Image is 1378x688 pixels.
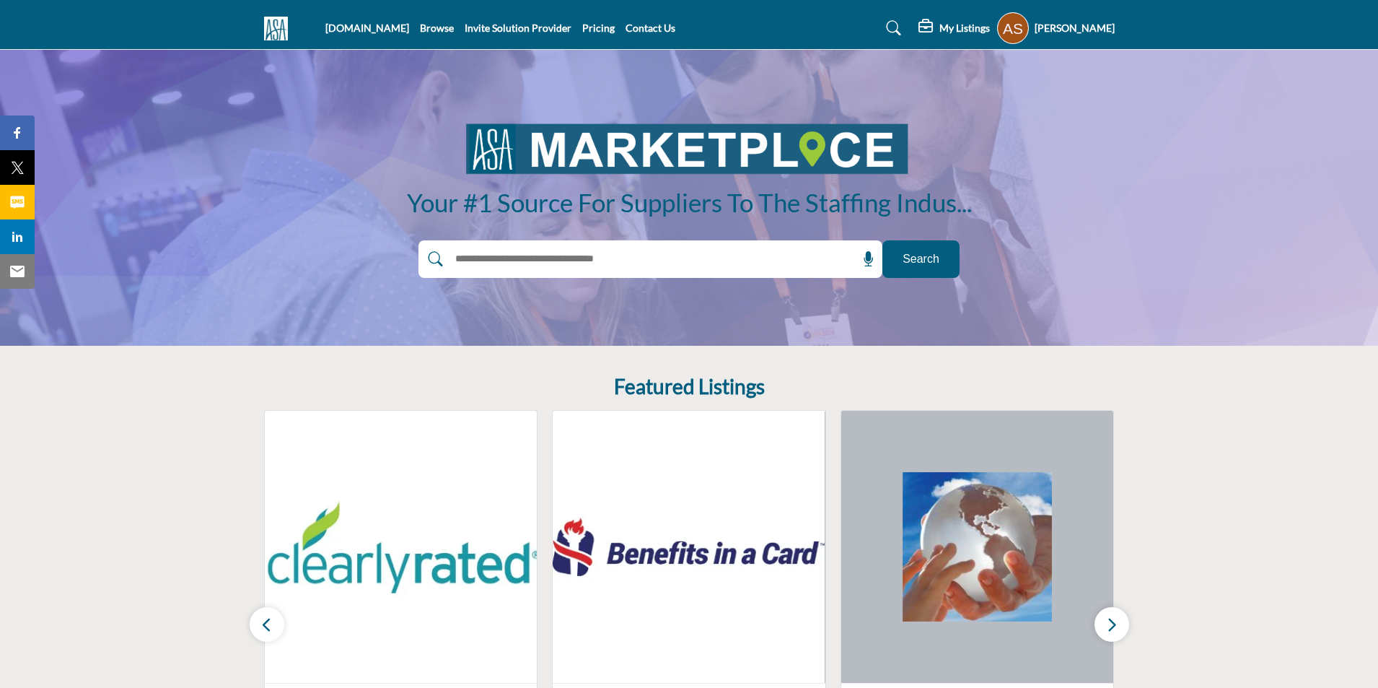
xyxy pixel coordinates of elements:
a: Search [872,17,910,40]
img: image [462,118,916,178]
h5: [PERSON_NAME] [1035,21,1115,35]
span: Search [903,251,939,268]
a: [DOMAIN_NAME] [325,22,409,34]
button: Search [882,240,960,278]
h5: My Listings [939,22,990,35]
a: Invite Solution Provider [465,22,571,34]
button: Show hide supplier dropdown [997,12,1029,44]
img: Site Logo [264,17,295,40]
a: Pricing [582,22,615,34]
img: Benefits in a Card (BIC) [553,411,825,683]
div: My Listings [918,19,990,37]
img: World Wide Specialty, A Division of Philadelphia Insurance Companies [841,411,1114,683]
img: ClearlyRated [265,411,537,683]
h1: Your #1 Source for Suppliers to the Staffing Industry [407,186,972,219]
a: Browse [420,22,454,34]
h2: Featured Listings [614,375,765,399]
a: Contact Us [626,22,675,34]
